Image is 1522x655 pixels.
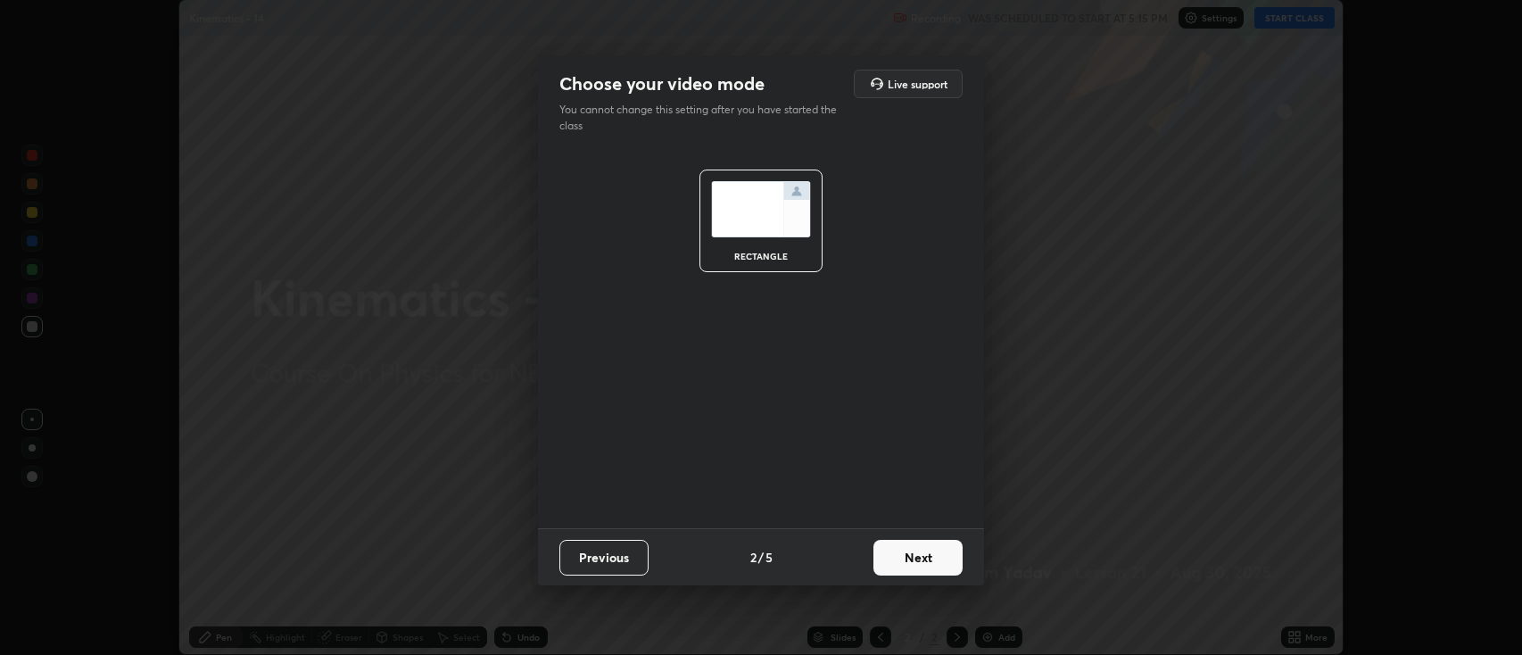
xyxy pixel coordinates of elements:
h2: Choose your video mode [559,72,765,95]
img: normalScreenIcon.ae25ed63.svg [711,181,811,237]
p: You cannot change this setting after you have started the class [559,102,848,134]
h4: / [758,548,764,567]
h4: 5 [765,548,773,567]
div: rectangle [725,252,797,261]
button: Previous [559,540,649,576]
h4: 2 [750,548,757,567]
h5: Live support [888,79,947,89]
button: Next [873,540,963,576]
